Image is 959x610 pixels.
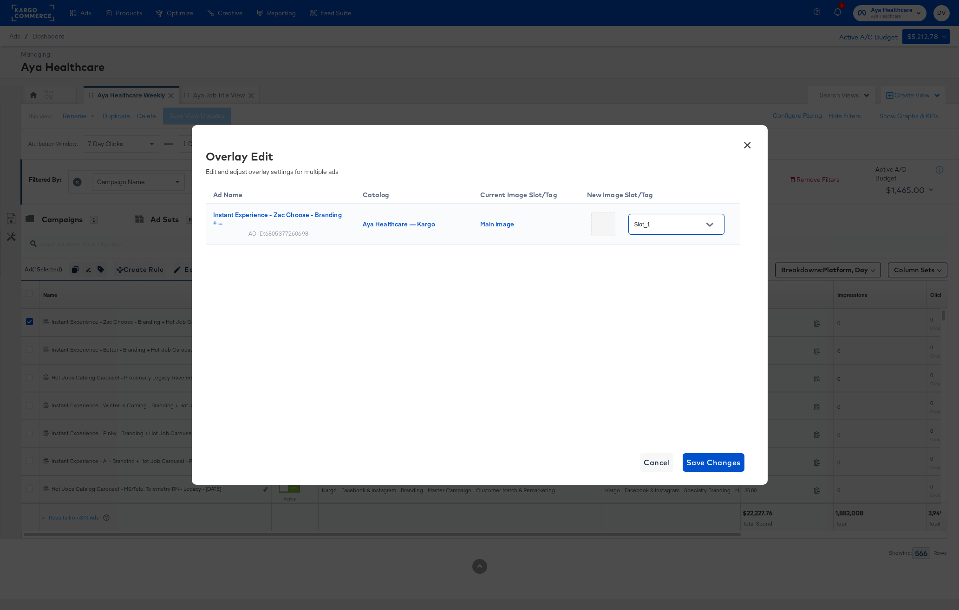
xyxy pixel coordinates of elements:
[248,230,308,237] div: AD ID: 6805377260698
[213,191,255,199] span: Ad Name
[363,220,462,228] div: Aya Healthcare — Kargo
[683,453,744,472] button: Save Changes
[206,148,733,176] div: Edit and adjust overlay settings for multiple ads
[686,456,741,469] span: Save Changes
[473,183,580,204] th: Current Image Slot/Tag
[213,211,344,226] div: Instant Experience - Zac Choose - Branding + ...
[703,218,717,231] button: Open
[206,148,733,164] div: Overlay Edit
[580,183,740,204] th: New Image Slot/Tag
[644,456,670,469] span: Cancel
[363,191,402,199] span: Catalog
[480,220,568,228] div: Main image
[739,135,756,151] button: ×
[640,453,673,472] button: Cancel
